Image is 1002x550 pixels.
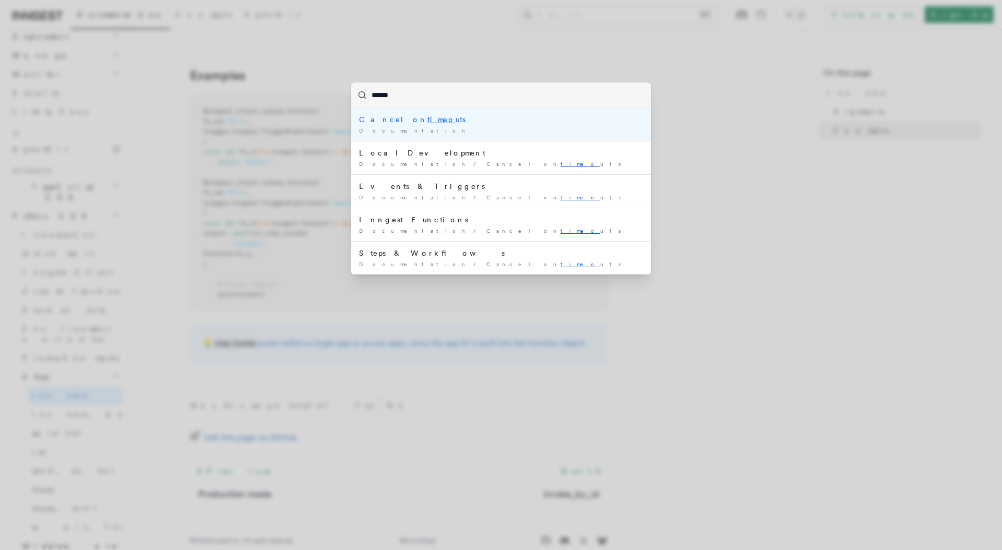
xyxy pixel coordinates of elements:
[359,214,643,225] div: Inngest Functions
[359,181,643,192] div: Events & Triggers
[473,261,482,267] span: /
[359,114,643,125] div: Cancel on uts
[486,261,627,267] span: Cancel on uts
[560,261,600,267] mark: timeo
[359,148,643,158] div: Local Development
[473,228,482,234] span: /
[560,194,600,200] mark: timeo
[427,115,456,124] mark: timeo
[359,228,469,234] span: Documentation
[560,228,600,234] mark: timeo
[359,261,469,267] span: Documentation
[560,161,600,167] mark: timeo
[486,194,627,200] span: Cancel on uts
[486,228,627,234] span: Cancel on uts
[359,127,469,134] span: Documentation
[473,161,482,167] span: /
[359,194,469,200] span: Documentation
[359,161,469,167] span: Documentation
[486,161,627,167] span: Cancel on uts
[473,194,482,200] span: /
[359,248,643,258] div: Steps & Workflows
